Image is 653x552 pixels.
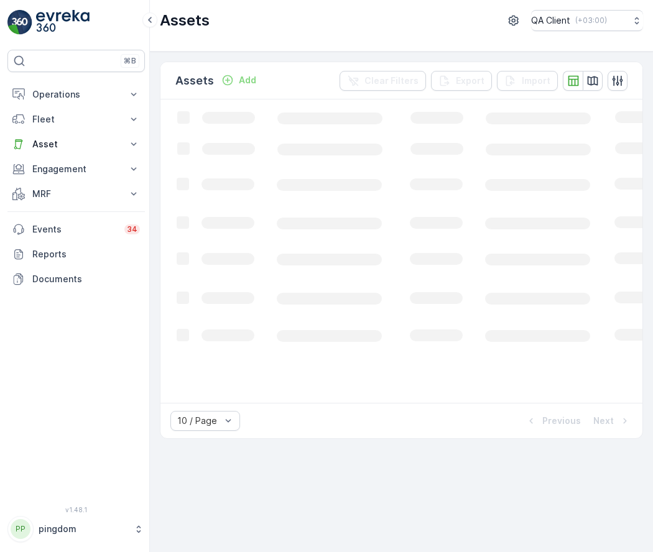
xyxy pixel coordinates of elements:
[32,273,140,285] p: Documents
[32,138,120,150] p: Asset
[7,217,145,242] a: Events34
[239,74,256,86] p: Add
[39,523,127,535] p: pingdom
[456,75,484,87] p: Export
[531,14,570,27] p: QA Client
[575,16,607,25] p: ( +03:00 )
[32,163,120,175] p: Engagement
[32,223,117,236] p: Events
[11,519,30,539] div: PP
[7,10,32,35] img: logo
[7,182,145,206] button: MRF
[7,506,145,513] span: v 1.48.1
[7,242,145,267] a: Reports
[32,188,120,200] p: MRF
[7,107,145,132] button: Fleet
[124,56,136,66] p: ⌘B
[7,516,145,542] button: PPpingdom
[593,415,614,427] p: Next
[7,157,145,182] button: Engagement
[32,88,120,101] p: Operations
[7,132,145,157] button: Asset
[7,82,145,107] button: Operations
[216,73,261,88] button: Add
[522,75,550,87] p: Import
[32,248,140,260] p: Reports
[160,11,210,30] p: Assets
[36,10,90,35] img: logo_light-DOdMpM7g.png
[542,415,581,427] p: Previous
[7,267,145,292] a: Documents
[592,413,632,428] button: Next
[497,71,558,91] button: Import
[340,71,426,91] button: Clear Filters
[531,10,643,31] button: QA Client(+03:00)
[127,224,137,234] p: 34
[364,75,419,87] p: Clear Filters
[431,71,492,91] button: Export
[32,113,120,126] p: Fleet
[175,72,214,90] p: Assets
[524,413,582,428] button: Previous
